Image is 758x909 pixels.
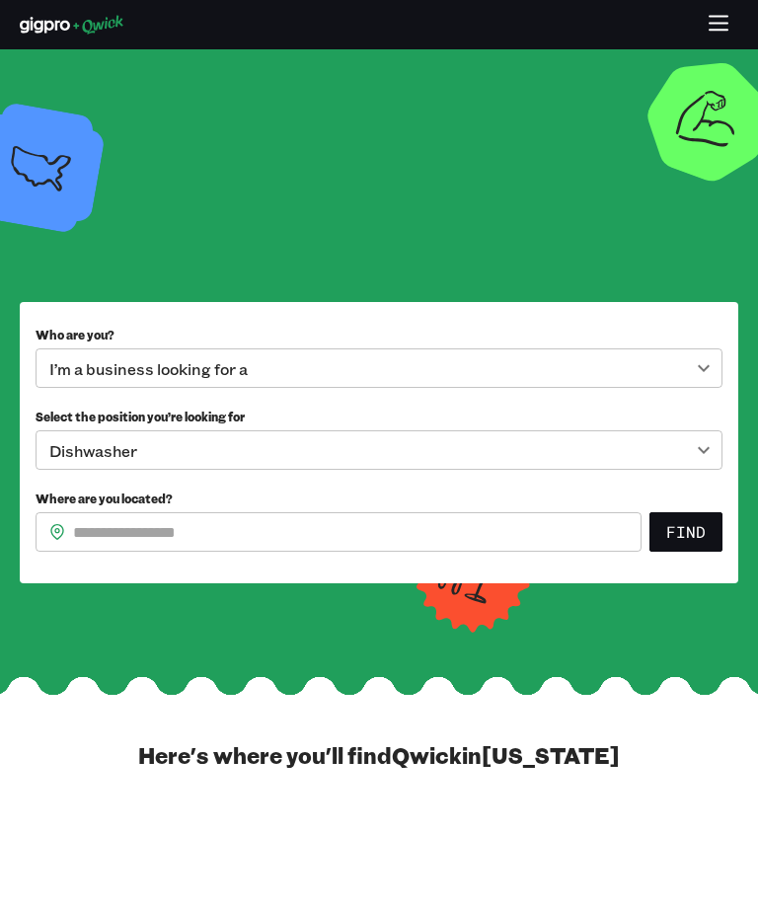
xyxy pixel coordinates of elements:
[36,430,722,470] div: Dishwasher
[20,224,646,347] span: Tap into Hospitality Staffing in [US_STATE]
[36,491,173,506] span: Where are you located?
[649,512,722,552] button: Find
[36,348,722,388] div: I’m a business looking for a
[36,409,245,424] span: Select the position you’re looking for
[36,327,114,342] span: Who are you?
[138,741,620,769] h2: Here's where you'll find Qwick in [US_STATE]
